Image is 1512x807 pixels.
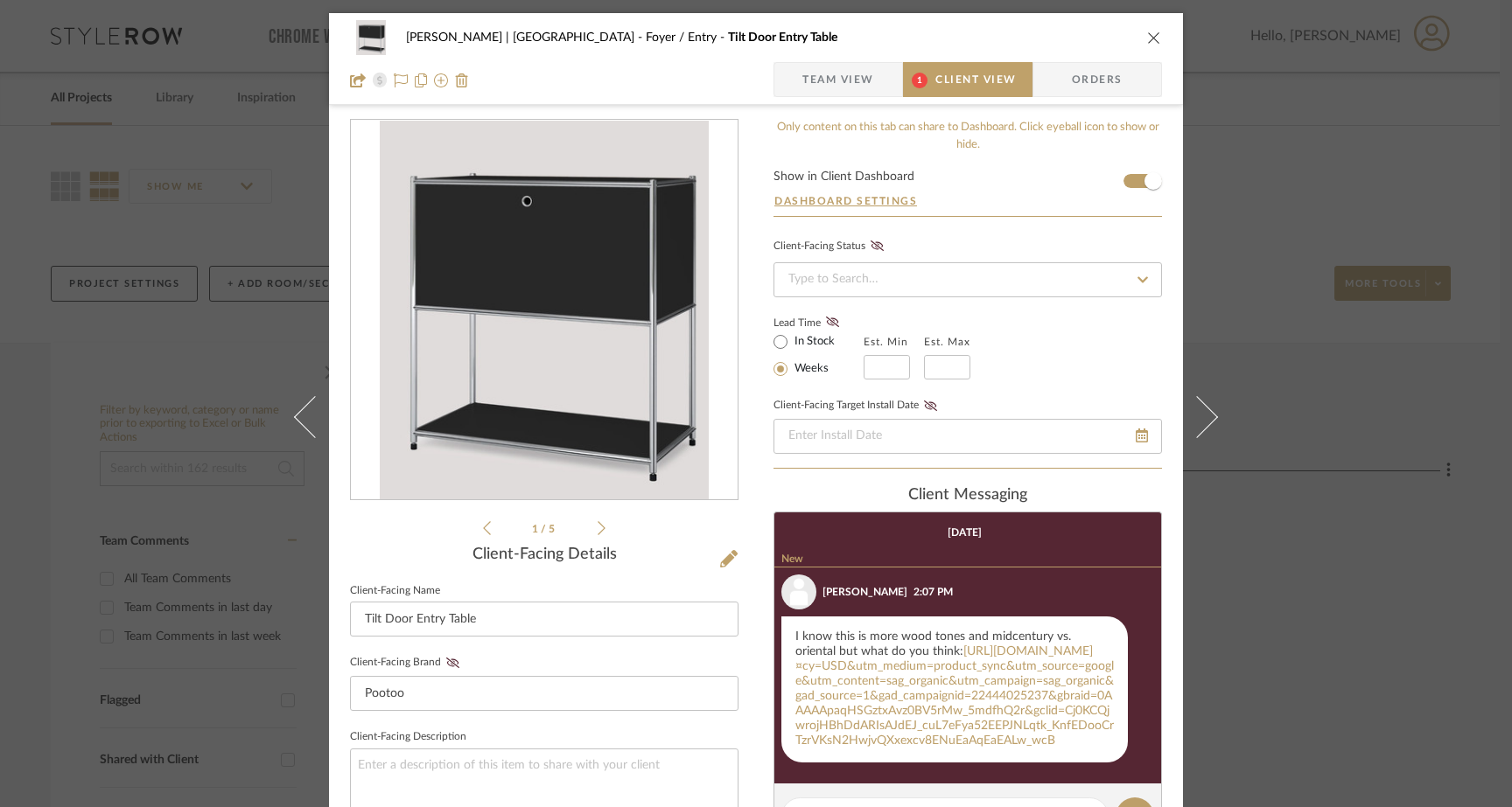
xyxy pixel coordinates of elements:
[773,193,918,209] button: Dashboard Settings
[774,553,1161,567] div: New
[948,526,982,539] div: [DATE]
[541,524,549,534] span: /
[549,524,557,534] span: 5
[773,315,864,330] label: Lead Time
[773,238,889,255] div: Client-Facing Status
[773,119,1162,153] div: Only content on this tab can share to Dashboard. Click eyeball icon to show or hide.
[350,733,466,741] label: Client-Facing Description
[350,602,738,637] input: Enter Client-Facing Item Name
[919,400,942,412] button: Client-Facing Target Install Date
[646,31,728,44] span: Foyer / Entry
[791,361,829,377] label: Weeks
[773,400,942,412] label: Client-Facing Target Install Date
[924,336,970,348] label: Est. Max
[1053,62,1142,97] span: Orders
[350,20,392,55] img: b4df9b90-c0ec-439c-905f-624bbca2843c_48x40.jpg
[532,524,541,534] span: 1
[350,587,440,595] label: Client-Facing Name
[350,546,738,565] div: Client-Facing Details
[821,314,844,331] button: Lead Time
[773,419,1162,454] input: Enter Install Date
[728,31,837,44] span: Tilt Door Entry Table
[864,336,908,348] label: Est. Min
[455,73,469,87] img: Remove from project
[406,31,646,44] span: [PERSON_NAME] | [GEOGRAPHIC_DATA]
[781,616,1128,762] div: I know this is more wood tones and midcentury vs. oriental but what do you think:
[781,574,816,609] img: user_avatar.png
[791,334,835,350] label: In Stock
[935,62,1016,97] span: Client View
[913,584,953,600] div: 2:07 PM
[350,657,465,669] label: Client-Facing Brand
[773,486,1162,505] div: client Messaging
[795,645,1114,747] a: [URL][DOMAIN_NAME]¤cy=USD&utm_medium=product_sync&utm_source=google&utm_content=sag_organic&utm_c...
[822,584,907,600] div: [PERSON_NAME]
[802,62,874,97] span: Team View
[441,657,465,669] button: Client-Facing Brand
[912,73,927,88] span: 1
[773,262,1162,297] input: Type to Search…
[1146,30,1162,45] button: close
[380,121,708,500] img: b4df9b90-c0ec-439c-905f-624bbca2843c_436x436.jpg
[351,121,738,500] div: 0
[773,330,864,379] mat-radio-group: Select item type
[350,676,738,711] input: Enter Client-Facing Brand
